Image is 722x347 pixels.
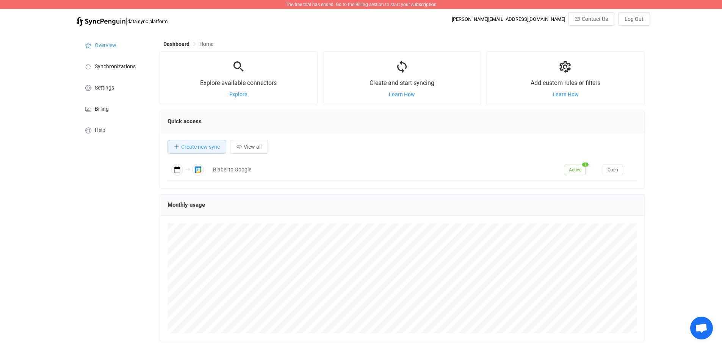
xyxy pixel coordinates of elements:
span: Home [199,41,213,47]
a: Overview [76,34,152,55]
img: Google Calendar Meetings [192,164,204,176]
span: Quick access [168,118,202,125]
span: Create new sync [181,144,220,150]
a: |data sync platform [76,16,168,27]
span: Contact Us [582,16,608,22]
span: Overview [95,42,116,49]
div: Blabel to Google [209,165,561,174]
button: Contact Us [568,12,614,26]
img: iCalendar .ICS Meetings [171,164,183,176]
span: 1 [582,162,589,166]
span: Billing [95,106,109,112]
span: The free trial has ended. Go to the Billing section to start your subscription [286,2,437,7]
span: Dashboard [163,41,190,47]
a: Open chat [690,317,713,339]
span: Open [608,167,618,173]
span: Synchronizations [95,64,136,70]
div: Breadcrumb [163,41,213,47]
a: Open [603,166,623,173]
a: Settings [76,77,152,98]
span: Explore available connectors [200,79,277,86]
button: View all [230,140,268,154]
div: [PERSON_NAME][EMAIL_ADDRESS][DOMAIN_NAME] [452,16,565,22]
a: Synchronizations [76,55,152,77]
span: View all [244,144,262,150]
button: Create new sync [168,140,226,154]
button: Open [603,165,623,175]
span: data sync platform [127,19,168,24]
span: Help [95,127,105,133]
a: Explore [229,91,247,97]
span: Active [565,165,586,175]
span: | [125,16,127,27]
img: syncpenguin.svg [76,17,125,27]
span: Add custom rules or filters [531,79,600,86]
a: Learn How [389,91,415,97]
a: Help [76,119,152,140]
span: Create and start syncing [370,79,434,86]
button: Log Out [618,12,650,26]
a: Billing [76,98,152,119]
a: Learn How [553,91,578,97]
span: Log Out [625,16,644,22]
span: Settings [95,85,114,91]
span: Monthly usage [168,201,205,208]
